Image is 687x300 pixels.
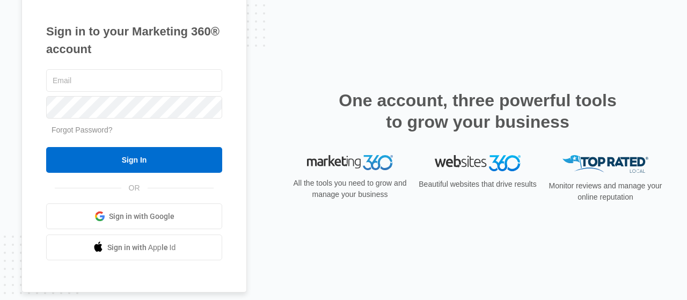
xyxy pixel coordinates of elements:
[562,155,648,173] img: Top Rated Local
[335,90,620,133] h2: One account, three powerful tools to grow your business
[46,23,222,58] h1: Sign in to your Marketing 360® account
[121,182,148,194] span: OR
[46,203,222,229] a: Sign in with Google
[109,211,174,222] span: Sign in with Google
[107,242,176,253] span: Sign in with Apple Id
[46,147,222,173] input: Sign In
[418,179,538,190] p: Beautiful websites that drive results
[52,126,113,134] a: Forgot Password?
[290,178,410,200] p: All the tools you need to grow and manage your business
[545,180,666,203] p: Monitor reviews and manage your online reputation
[46,235,222,260] a: Sign in with Apple Id
[46,69,222,92] input: Email
[435,155,521,171] img: Websites 360
[307,155,393,170] img: Marketing 360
